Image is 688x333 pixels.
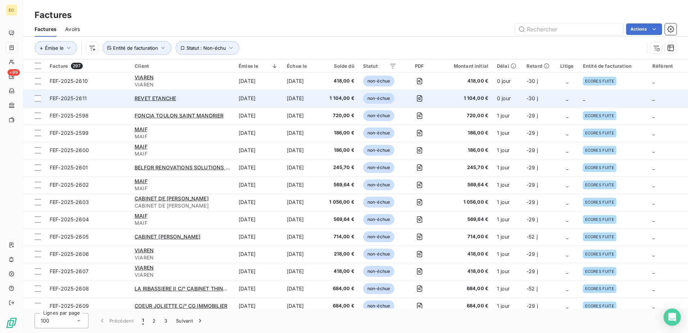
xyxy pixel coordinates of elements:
span: _ [652,147,655,153]
span: MAIF [135,185,230,192]
span: ECORES FUITE [585,252,614,256]
span: 720,00 € [442,112,488,119]
div: Solde dû [326,63,354,69]
span: non-échue [363,76,394,86]
span: 684,00 € [326,285,354,292]
span: _ [652,199,655,205]
span: _ [566,182,568,188]
span: _ [566,216,568,222]
button: 3 [160,313,172,328]
td: [DATE] [282,297,322,315]
span: -29 j [526,251,538,257]
span: FEF-2025-2608 [50,285,89,292]
span: _ [652,303,655,309]
td: [DATE] [282,159,322,176]
span: ECORES FUITE [585,148,614,152]
div: Litige [560,63,574,69]
span: 1 [142,317,144,324]
span: _ [566,251,568,257]
span: 418,00 € [442,250,488,258]
span: non-échue [363,110,394,121]
div: Émise le [239,63,278,69]
div: Entité de facturation [583,63,644,69]
td: [DATE] [282,228,322,245]
span: non-échue [363,231,394,242]
div: Open Intercom Messenger [664,308,681,326]
span: 714,00 € [442,233,488,240]
span: _ [652,285,655,292]
span: _ [566,112,568,119]
span: 569,64 € [442,216,488,223]
span: LA RIBASSIERE II C/° CABINET THINOT [135,285,230,292]
span: 1 104,00 € [442,95,488,102]
span: _ [652,164,655,170]
span: FONCIA TOULON SAINT MANDRIER [135,112,223,119]
span: FEF-2025-2601 [50,164,88,170]
span: FEF-2025-2609 [50,303,89,309]
td: [DATE] [234,176,282,194]
td: [DATE] [282,245,322,263]
span: VIAREN [135,271,230,279]
span: 418,00 € [442,77,488,85]
button: 2 [148,313,160,328]
div: Délai [497,63,518,69]
span: _ [566,147,568,153]
span: MAIF [135,133,230,140]
span: MAIF [135,143,148,150]
div: PDF [405,63,434,69]
span: _ [566,285,568,292]
span: non-échue [363,301,394,311]
span: 1 056,00 € [442,199,488,206]
td: 1 jour [493,211,522,228]
td: [DATE] [234,90,282,107]
span: non-échue [363,145,394,156]
span: non-échue [363,214,394,225]
span: 418,00 € [326,77,354,85]
span: MAIF [135,178,148,184]
div: EC [6,4,17,16]
td: 0 jour [493,90,522,107]
span: 186,00 € [442,129,488,137]
span: CABINET DE [PERSON_NAME] [135,195,209,201]
td: 1 jour [493,245,522,263]
td: [DATE] [234,280,282,297]
span: ECORES FUITE [585,287,614,291]
span: BELFOR RENOVATIONS SOLUTIONS BRS [135,164,235,170]
span: _ [566,164,568,170]
div: Montant initial [442,63,488,69]
span: -30 j [526,95,538,101]
span: 569,64 € [326,216,354,223]
span: _ [583,95,585,101]
span: non-échue [363,283,394,294]
span: FEF-2025-2605 [50,234,89,240]
span: -29 j [526,130,538,136]
button: Statut : Non-échu [176,41,239,55]
button: Entité de facturation [103,41,171,55]
span: ECORES FUITE [585,79,614,83]
td: [DATE] [282,211,322,228]
span: 218,00 € [326,250,354,258]
span: non-échue [363,93,394,104]
span: 186,00 € [326,129,354,137]
span: -52 j [526,234,538,240]
span: 186,00 € [326,147,354,154]
span: ECORES FUITE [585,235,614,239]
span: _ [566,303,568,309]
td: 1 jour [493,263,522,280]
td: [DATE] [234,124,282,142]
span: 569,64 € [326,181,354,188]
span: -52 j [526,285,538,292]
img: Logo LeanPay [6,317,17,329]
span: FEF-2025-2603 [50,199,89,205]
span: +99 [8,69,20,76]
td: 1 jour [493,176,522,194]
td: 0 jour [493,72,522,90]
span: Factures [35,26,56,33]
span: ECORES FUITE [585,200,614,204]
span: 1 056,00 € [326,199,354,206]
td: [DATE] [234,107,282,124]
span: ECORES FUITE [585,165,614,170]
button: Suivant [172,313,208,328]
span: non-échue [363,249,394,259]
span: -29 j [526,164,538,170]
